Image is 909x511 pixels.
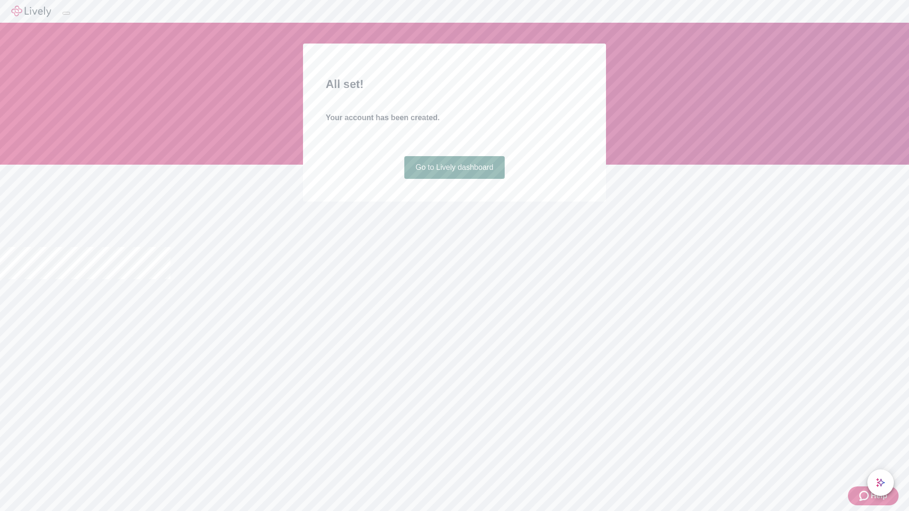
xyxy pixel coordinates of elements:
[326,76,583,93] h2: All set!
[871,490,887,502] span: Help
[404,156,505,179] a: Go to Lively dashboard
[867,469,894,496] button: chat
[326,112,583,123] h4: Your account has been created.
[876,478,885,487] svg: Lively AI Assistant
[848,486,899,505] button: Zendesk support iconHelp
[859,490,871,502] svg: Zendesk support icon
[11,6,51,17] img: Lively
[62,12,70,15] button: Log out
